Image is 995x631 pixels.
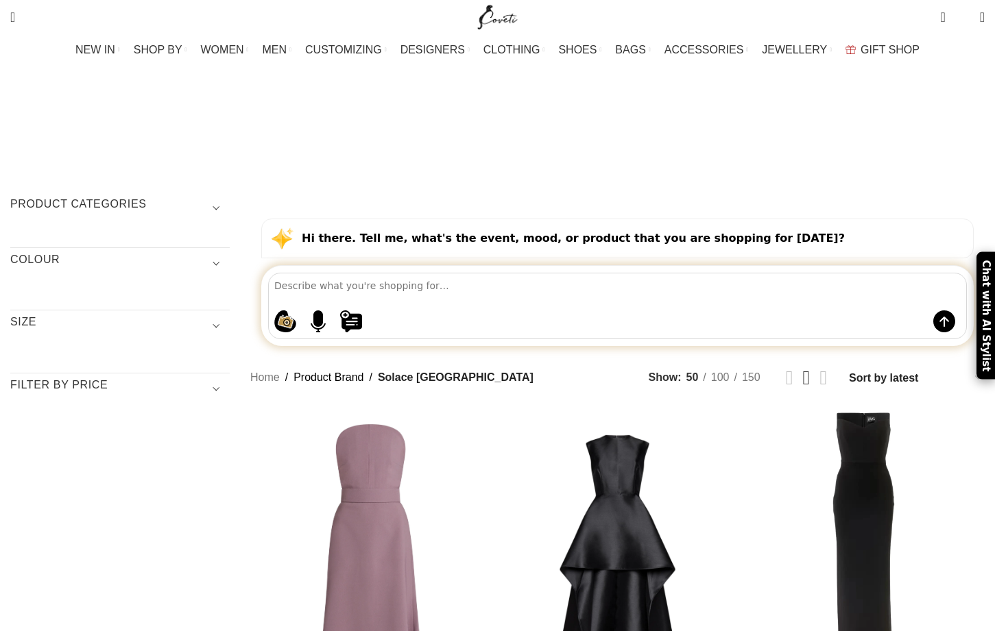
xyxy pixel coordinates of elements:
[664,43,744,56] span: ACCESSORIES
[615,36,650,64] a: BAGS
[959,14,969,24] span: 0
[305,43,382,56] span: CUSTOMIZING
[10,252,230,275] h3: COLOUR
[942,7,952,17] span: 0
[846,45,856,54] img: GiftBag
[201,43,244,56] span: WOMEN
[400,36,470,64] a: DESIGNERS
[615,43,645,56] span: BAGS
[134,43,182,56] span: SHOP BY
[305,36,387,64] a: CUSTOMIZING
[762,43,827,56] span: JEWELLERY
[475,10,520,22] a: Site logo
[558,43,597,56] span: SHOES
[3,3,22,31] a: Search
[483,43,540,56] span: CLOTHING
[134,36,187,64] a: SHOP BY
[400,43,465,56] span: DESIGNERS
[483,36,545,64] a: CLOTHING
[10,314,230,338] h3: SIZE
[846,36,920,64] a: GIFT SHOP
[10,378,230,401] h3: Filter by price
[75,43,115,56] span: NEW IN
[3,36,992,64] div: Main navigation
[956,3,970,31] div: My Wishlist
[558,36,601,64] a: SHOES
[10,197,230,220] h3: Product categories
[263,36,291,64] a: MEN
[933,3,952,31] a: 0
[263,43,287,56] span: MEN
[201,36,249,64] a: WOMEN
[762,36,832,64] a: JEWELLERY
[75,36,120,64] a: NEW IN
[664,36,749,64] a: ACCESSORIES
[861,43,920,56] span: GIFT SHOP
